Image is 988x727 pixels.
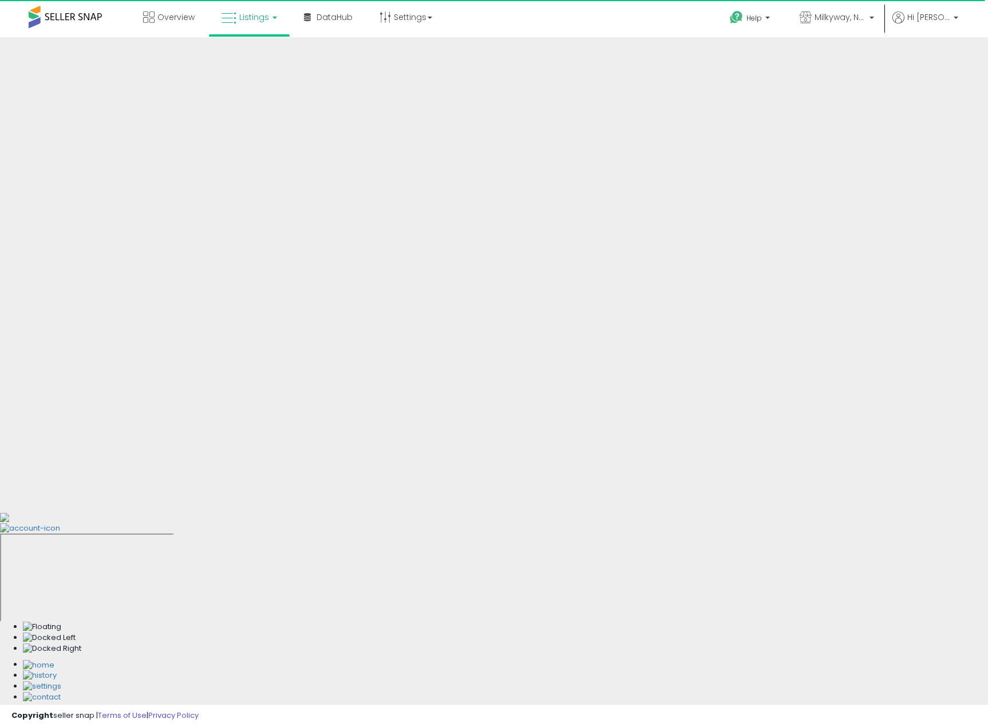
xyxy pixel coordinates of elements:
[746,13,762,23] span: Help
[23,670,57,681] img: History
[815,11,866,23] span: Milkyway, Nova & Co
[157,11,195,23] span: Overview
[23,681,61,692] img: Settings
[721,2,781,37] a: Help
[23,643,81,654] img: Docked Right
[239,11,269,23] span: Listings
[729,10,744,25] i: Get Help
[892,11,958,37] a: Hi [PERSON_NAME]
[907,11,950,23] span: Hi [PERSON_NAME]
[317,11,353,23] span: DataHub
[23,622,61,633] img: Floating
[23,692,61,703] img: Contact
[23,633,76,643] img: Docked Left
[23,660,54,671] img: Home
